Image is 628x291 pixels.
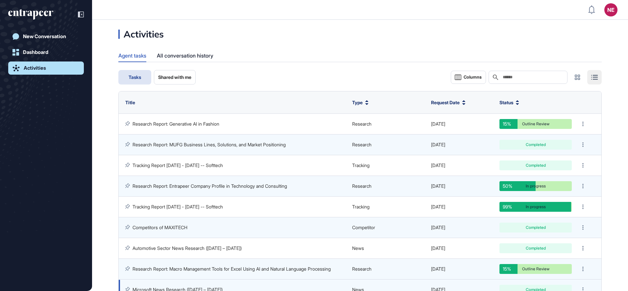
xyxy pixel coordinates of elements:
[118,49,146,61] div: Agent tasks
[504,122,567,126] div: Outline Review
[352,142,372,147] span: Research
[154,70,196,85] button: Shared with me
[133,162,223,168] a: Tracking Report [DATE] - [DATE] -- Softtech
[504,267,567,271] div: Outline Review
[129,75,141,80] span: Tasks
[504,163,567,167] div: Completed
[352,162,370,168] span: Tracking
[133,266,331,272] a: Research Report: Macro Management Tools for Excel Using AI and Natural Language Processing
[604,3,617,16] button: NE
[431,245,445,251] span: [DATE]
[133,121,219,127] a: Research Report: Generative AI in Fashion
[499,264,518,274] div: 15%
[8,30,84,43] a: New Conversation
[431,225,445,230] span: [DATE]
[504,246,567,250] div: Completed
[352,183,372,189] span: Research
[352,100,363,106] span: Type
[125,100,135,105] span: Title
[8,46,84,59] a: Dashboard
[133,204,223,209] a: Tracking Report [DATE] - [DATE] -- Softtech
[23,49,48,55] div: Dashboard
[499,100,513,106] span: Status
[451,71,486,84] button: Columns
[504,184,567,188] div: In progress
[118,30,164,39] div: Activities
[431,100,460,106] span: Request Date
[352,266,372,272] span: Research
[133,225,187,230] a: Competitors of MAXITECH
[133,183,287,189] a: Research Report: Entrapeer Company Profile in Technology and Consulting
[133,245,242,251] a: Automotive Sector News Research ([DATE] – [DATE])
[24,65,46,71] div: Activities
[23,34,66,39] div: New Conversation
[504,226,567,230] div: Completed
[499,119,518,129] div: 15%
[499,100,519,106] button: Status
[431,162,445,168] span: [DATE]
[504,143,567,147] div: Completed
[499,202,571,212] div: 99%
[499,181,536,191] div: 50%
[8,9,53,20] div: entrapeer-logo
[464,75,482,80] span: Columns
[431,121,445,127] span: [DATE]
[504,205,567,209] div: In progress
[352,100,369,106] button: Type
[431,142,445,147] span: [DATE]
[157,49,213,62] div: All conversation history
[352,204,370,209] span: Tracking
[158,75,191,80] span: Shared with me
[431,266,445,272] span: [DATE]
[352,225,375,230] span: Competitor
[352,245,364,251] span: News
[118,70,151,85] button: Tasks
[431,204,445,209] span: [DATE]
[352,121,372,127] span: Research
[431,100,466,106] button: Request Date
[8,61,84,75] a: Activities
[431,183,445,189] span: [DATE]
[133,142,286,147] a: Research Report: MUFG Business Lines, Solutions, and Market Positioning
